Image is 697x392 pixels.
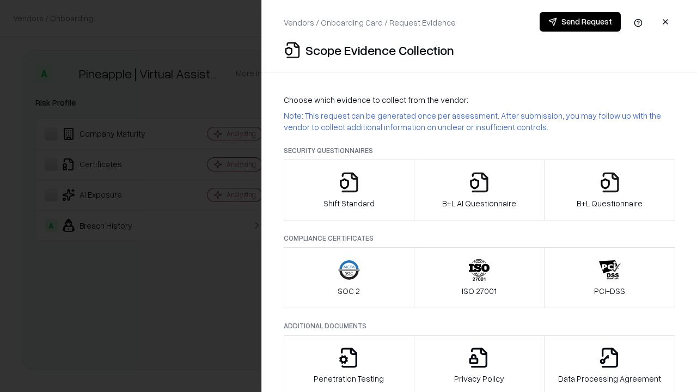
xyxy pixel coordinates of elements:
button: B+L AI Questionnaire [414,160,545,220]
p: SOC 2 [338,285,360,297]
p: Choose which evidence to collect from the vendor: [284,94,675,106]
p: ISO 27001 [462,285,497,297]
button: SOC 2 [284,247,414,308]
button: Send Request [540,12,621,32]
p: Scope Evidence Collection [305,41,454,59]
button: B+L Questionnaire [544,160,675,220]
p: B+L Questionnaire [577,198,643,209]
p: Shift Standard [323,198,375,209]
button: PCI-DSS [544,247,675,308]
p: Note: This request can be generated once per assessment. After submission, you may follow up with... [284,110,675,133]
p: Data Processing Agreement [558,373,661,384]
p: Security Questionnaires [284,146,675,155]
p: Additional Documents [284,321,675,330]
p: Vendors / Onboarding Card / Request Evidence [284,17,456,28]
button: Shift Standard [284,160,414,220]
p: Privacy Policy [454,373,504,384]
p: Compliance Certificates [284,234,675,243]
p: Penetration Testing [314,373,384,384]
p: PCI-DSS [594,285,625,297]
p: B+L AI Questionnaire [442,198,516,209]
button: ISO 27001 [414,247,545,308]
